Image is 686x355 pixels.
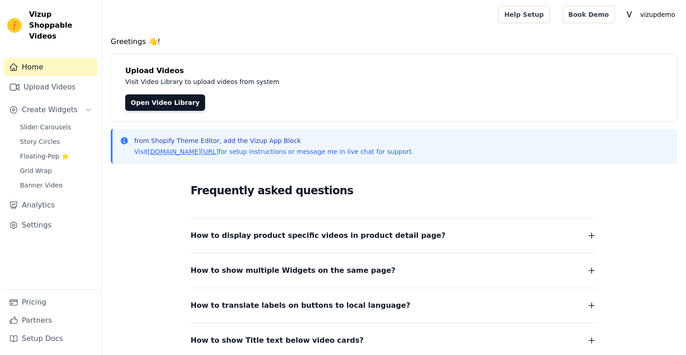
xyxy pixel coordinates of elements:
span: Banner Video [20,181,63,190]
span: Floating-Pop ⭐ [20,152,69,161]
button: V vizupdemo [622,6,679,23]
a: Settings [4,216,98,234]
p: Visit for setup instructions or message me in live chat for support. [134,147,413,156]
h4: Upload Videos [125,65,662,76]
a: Help Setup [498,6,549,23]
span: Story Circles [20,137,60,146]
a: Analytics [4,196,98,214]
a: Story Circles [15,135,98,148]
a: Grid Wrap [15,164,98,177]
button: How to translate labels on buttons to local language? [191,299,597,312]
span: Grid Wrap [20,166,52,175]
button: How to show Title text below video cards? [191,334,597,347]
span: How to show multiple Widgets on the same page? [191,264,396,277]
a: Banner Video [15,179,98,192]
a: Open Video Library [125,94,205,111]
span: How to show Title text below video cards? [191,334,364,347]
p: vizupdemo [637,6,679,23]
p: from Shopify Theme Editor, add the Vizup App Block [134,136,413,145]
p: Visit Video Library to upload videos from system [125,76,532,87]
button: How to display product specific videos in product detail page? [191,229,597,242]
img: Vizup [7,18,22,33]
span: How to display product specific videos in product detail page? [191,229,446,242]
a: Setup Docs [4,330,98,348]
span: Create Widgets [22,104,78,115]
a: [DOMAIN_NAME][URL] [148,148,219,155]
button: Create Widgets [4,101,98,119]
a: Upload Videos [4,78,98,96]
text: V [627,10,632,19]
h4: Greetings 👋! [111,36,677,47]
a: Floating-Pop ⭐ [15,150,98,163]
a: Partners [4,311,98,330]
span: Slider Carousels [20,123,71,132]
span: How to translate labels on buttons to local language? [191,299,410,312]
a: Home [4,58,98,76]
h2: Frequently asked questions [191,182,597,200]
span: Vizup Shoppable Videos [29,9,94,42]
a: Book Demo [563,6,615,23]
a: Slider Carousels [15,121,98,133]
a: Pricing [4,293,98,311]
button: How to show multiple Widgets on the same page? [191,264,597,277]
